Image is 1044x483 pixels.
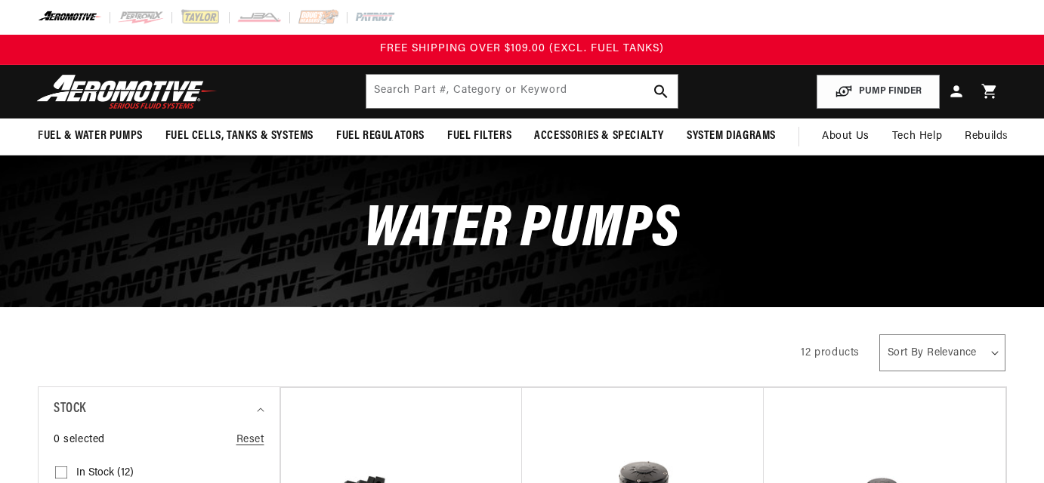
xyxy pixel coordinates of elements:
a: Reset [236,432,264,448]
span: Water Pumps [364,201,680,260]
span: Rebuilds [965,128,1008,145]
button: PUMP FINDER [817,75,940,109]
summary: System Diagrams [675,118,787,154]
summary: Fuel Filters [436,118,523,154]
summary: Fuel & Water Pumps [26,118,154,154]
input: Search by Part Number, Category or Keyword [366,75,678,108]
span: Fuel Filters [447,128,511,144]
a: About Us [811,118,881,155]
summary: Tech Help [881,118,953,155]
summary: Stock (0 selected) [54,387,264,432]
span: Accessories & Specialty [534,128,664,144]
summary: Fuel Cells, Tanks & Systems [154,118,325,154]
span: About Us [822,131,869,142]
span: Fuel Cells, Tanks & Systems [165,128,314,144]
span: In stock (12) [76,466,134,480]
summary: Fuel Regulators [325,118,436,154]
button: search button [644,75,678,108]
img: Aeromotive [32,74,221,109]
summary: Rebuilds [953,118,1020,155]
span: Stock [54,398,86,420]
span: FREE SHIPPING OVER $109.00 (EXCL. FUEL TANKS) [380,43,664,54]
span: Fuel & Water Pumps [38,128,143,144]
span: Fuel Regulators [336,128,425,144]
span: System Diagrams [687,128,776,144]
span: 12 products [801,347,860,358]
span: 0 selected [54,432,105,448]
span: Tech Help [892,128,942,145]
summary: Accessories & Specialty [523,118,675,154]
